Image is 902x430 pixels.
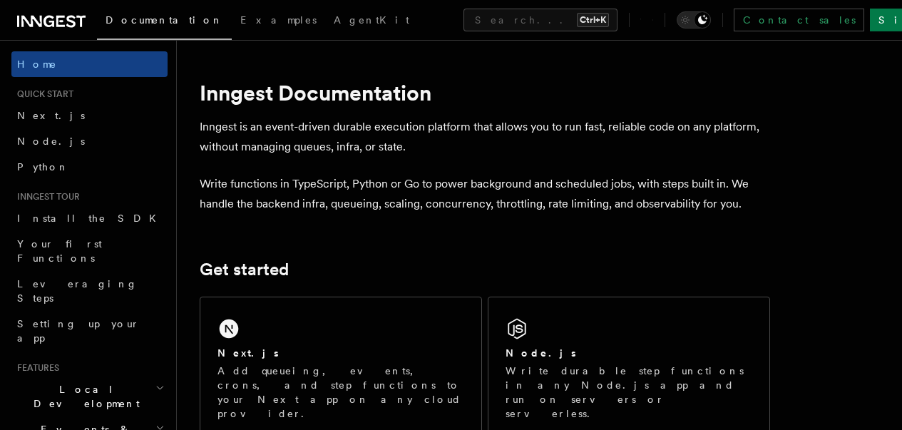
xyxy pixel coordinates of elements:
span: Leveraging Steps [17,278,138,304]
button: Toggle dark mode [677,11,711,29]
a: Setting up your app [11,311,168,351]
a: AgentKit [325,4,418,39]
span: Local Development [11,382,155,411]
h2: Next.js [217,346,279,360]
p: Write functions in TypeScript, Python or Go to power background and scheduled jobs, with steps bu... [200,174,770,214]
kbd: Ctrl+K [577,13,609,27]
a: Node.js [11,128,168,154]
h2: Node.js [506,346,576,360]
p: Inngest is an event-driven durable execution platform that allows you to run fast, reliable code ... [200,117,770,157]
span: Node.js [17,135,85,147]
a: Contact sales [734,9,864,31]
a: Get started [200,260,289,280]
a: Install the SDK [11,205,168,231]
span: AgentKit [334,14,409,26]
p: Write durable step functions in any Node.js app and run on servers or serverless. [506,364,752,421]
button: Local Development [11,377,168,416]
a: Your first Functions [11,231,168,271]
span: Features [11,362,59,374]
span: Your first Functions [17,238,102,264]
a: Documentation [97,4,232,40]
span: Setting up your app [17,318,140,344]
button: Search...Ctrl+K [463,9,617,31]
a: Home [11,51,168,77]
span: Quick start [11,88,73,100]
span: Install the SDK [17,213,165,224]
span: Next.js [17,110,85,121]
span: Documentation [106,14,223,26]
span: Home [17,57,57,71]
p: Add queueing, events, crons, and step functions to your Next app on any cloud provider. [217,364,464,421]
a: Python [11,154,168,180]
span: Python [17,161,69,173]
span: Examples [240,14,317,26]
h1: Inngest Documentation [200,80,770,106]
a: Examples [232,4,325,39]
a: Leveraging Steps [11,271,168,311]
a: Next.js [11,103,168,128]
span: Inngest tour [11,191,80,203]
